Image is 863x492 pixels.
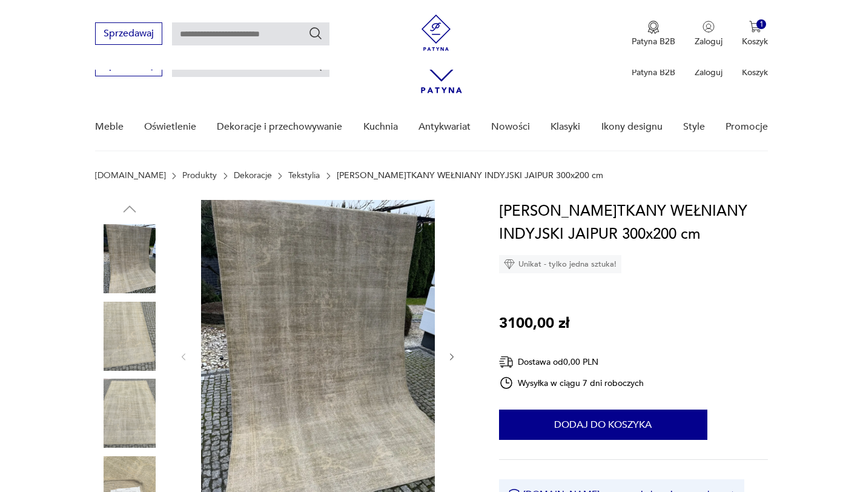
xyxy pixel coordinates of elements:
[95,171,166,181] a: [DOMAIN_NAME]
[95,22,162,45] button: Sprzedawaj
[726,104,768,150] a: Promocje
[95,62,162,70] a: Sprzedawaj
[695,67,722,78] p: Zaloguj
[95,104,124,150] a: Meble
[499,255,621,273] div: Unikat - tylko jedna sztuka!
[144,104,196,150] a: Oświetlenie
[647,21,660,34] img: Ikona medalu
[551,104,580,150] a: Klasyki
[632,36,675,47] p: Patyna B2B
[95,224,164,293] img: Zdjęcie produktu DYWAN R.TKANY WEŁNIANY INDYJSKI JAIPUR 300x200 cm
[499,354,514,370] img: Ikona dostawy
[95,379,164,448] img: Zdjęcie produktu DYWAN R.TKANY WEŁNIANY INDYJSKI JAIPUR 300x200 cm
[695,21,722,47] button: Zaloguj
[337,171,603,181] p: [PERSON_NAME]TKANY WEŁNIANY INDYJSKI JAIPUR 300x200 cm
[234,171,272,181] a: Dekoracje
[418,15,454,51] img: Patyna - sklep z meblami i dekoracjami vintage
[756,19,767,30] div: 1
[749,21,761,33] img: Ikona koszyka
[742,67,768,78] p: Koszyk
[363,104,398,150] a: Kuchnia
[182,171,217,181] a: Produkty
[491,104,530,150] a: Nowości
[499,410,707,440] button: Dodaj do koszyka
[95,30,162,39] a: Sprzedawaj
[683,104,705,150] a: Style
[95,302,164,371] img: Zdjęcie produktu DYWAN R.TKANY WEŁNIANY INDYJSKI JAIPUR 300x200 cm
[288,171,320,181] a: Tekstylia
[499,312,569,335] p: 3100,00 zł
[499,376,644,390] div: Wysyłka w ciągu 7 dni roboczych
[742,21,768,47] button: 1Koszyk
[703,21,715,33] img: Ikonka użytkownika
[632,21,675,47] button: Patyna B2B
[695,36,722,47] p: Zaloguj
[499,200,769,246] h1: [PERSON_NAME]TKANY WEŁNIANY INDYJSKI JAIPUR 300x200 cm
[418,104,471,150] a: Antykwariat
[632,67,675,78] p: Patyna B2B
[742,36,768,47] p: Koszyk
[504,259,515,270] img: Ikona diamentu
[217,104,342,150] a: Dekoracje i przechowywanie
[601,104,663,150] a: Ikony designu
[308,26,323,41] button: Szukaj
[632,21,675,47] a: Ikona medaluPatyna B2B
[499,354,644,370] div: Dostawa od 0,00 PLN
